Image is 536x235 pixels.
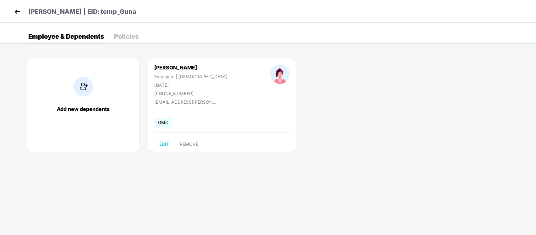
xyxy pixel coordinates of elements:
[270,64,290,84] img: profileImage
[154,139,174,149] button: EDIT
[154,91,227,96] div: [PHONE_NUMBER]
[175,139,203,149] button: REMOVE
[154,82,227,88] div: [DATE]
[180,142,198,147] span: REMOVE
[154,99,217,105] div: [EMAIL_ADDRESS][PERSON_NAME][DOMAIN_NAME]
[154,64,227,71] div: [PERSON_NAME]
[114,33,139,40] div: Policies
[74,77,93,96] img: addIcon
[28,33,104,40] div: Employee & Dependents
[154,74,227,79] div: Employee | [DEMOGRAPHIC_DATA]
[28,7,136,17] p: [PERSON_NAME] | EID: temp_Guna
[159,142,169,147] span: EDIT
[154,118,172,127] span: GMC
[34,106,133,112] div: Add new dependents
[13,7,22,16] img: back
